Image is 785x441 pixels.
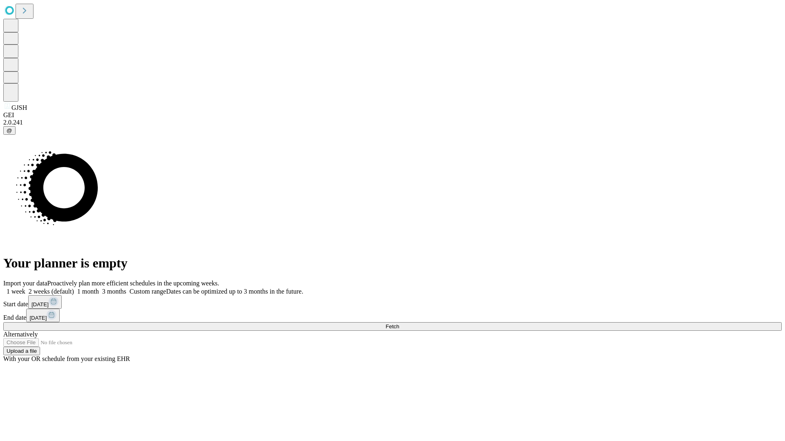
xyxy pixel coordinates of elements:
div: GEI [3,111,782,119]
span: With your OR schedule from your existing EHR [3,355,130,362]
span: GJSH [11,104,27,111]
span: Dates can be optimized up to 3 months in the future. [166,288,303,295]
button: [DATE] [28,295,62,309]
span: [DATE] [29,315,47,321]
span: Fetch [386,323,399,330]
span: Proactively plan more efficient schedules in the upcoming weeks. [47,280,219,287]
span: 1 month [77,288,99,295]
div: Start date [3,295,782,309]
span: @ [7,127,12,134]
button: Fetch [3,322,782,331]
span: [DATE] [31,301,49,307]
button: Upload a file [3,347,40,355]
span: 1 week [7,288,25,295]
div: End date [3,309,782,322]
div: 2.0.241 [3,119,782,126]
button: @ [3,126,16,135]
span: Alternatively [3,331,38,338]
span: Import your data [3,280,47,287]
h1: Your planner is empty [3,256,782,271]
span: 2 weeks (default) [29,288,74,295]
span: 3 months [102,288,126,295]
span: Custom range [130,288,166,295]
button: [DATE] [26,309,60,322]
